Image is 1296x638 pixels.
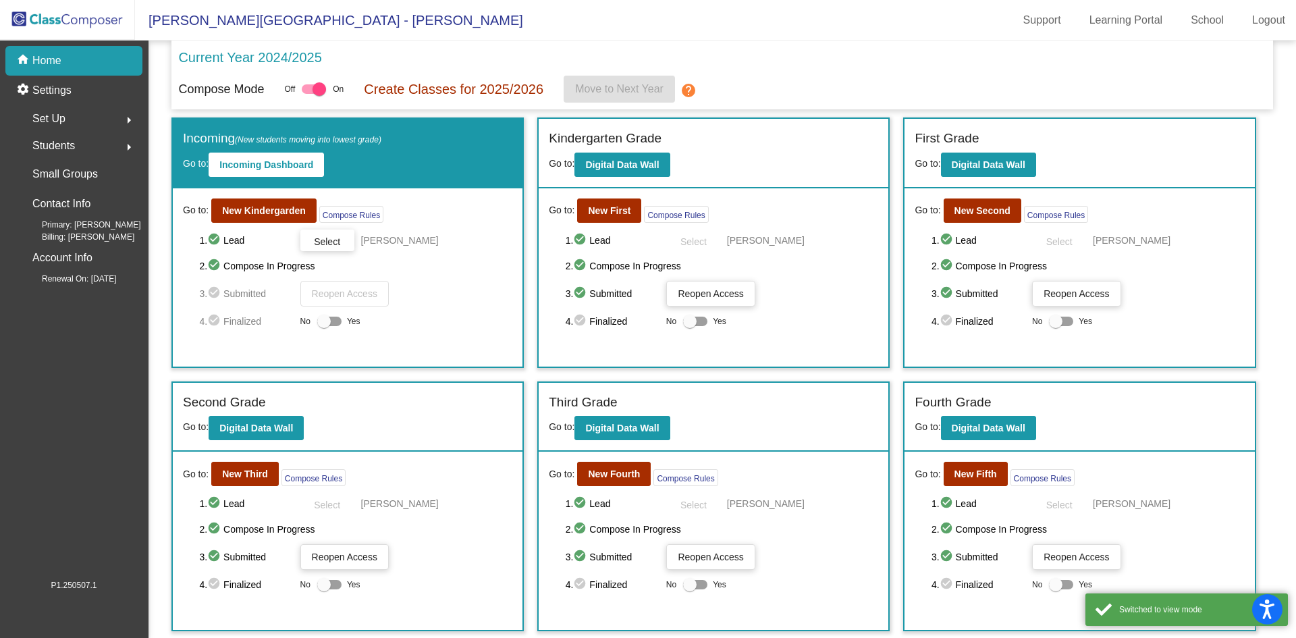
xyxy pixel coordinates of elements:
[940,577,956,593] mat-icon: check_circle
[952,159,1025,170] b: Digital Data Wall
[222,205,306,216] b: New Kindergarden
[199,549,293,565] span: 3. Submitted
[1032,230,1086,251] button: Select
[314,500,340,510] span: Select
[1032,281,1120,307] button: Reopen Access
[207,258,223,274] mat-icon: check_circle
[361,497,439,510] span: [PERSON_NAME]
[915,393,991,413] label: Fourth Grade
[281,469,346,486] button: Compose Rules
[219,159,313,170] b: Incoming Dashboard
[566,496,659,512] span: 1. Lead
[549,203,574,217] span: Go to:
[915,467,940,481] span: Go to:
[573,286,589,302] mat-icon: check_circle
[573,496,589,512] mat-icon: check_circle
[573,521,589,537] mat-icon: check_circle
[178,80,264,99] p: Compose Mode
[713,577,726,593] span: Yes
[1093,234,1170,247] span: [PERSON_NAME]
[1044,552,1109,562] span: Reopen Access
[361,234,439,247] span: [PERSON_NAME]
[32,53,61,69] p: Home
[333,83,344,95] span: On
[32,82,72,99] p: Settings
[16,53,32,69] mat-icon: home
[183,393,266,413] label: Second Grade
[932,258,1245,274] span: 2. Compose In Progress
[183,129,381,149] label: Incoming
[585,423,659,433] b: Digital Data Wall
[222,469,268,479] b: New Third
[32,165,98,184] p: Small Groups
[577,198,641,223] button: New First
[932,232,1025,248] span: 1. Lead
[1079,313,1092,329] span: Yes
[347,577,360,593] span: Yes
[199,258,512,274] span: 2. Compose In Progress
[20,231,134,243] span: Billing: [PERSON_NAME]
[940,549,956,565] mat-icon: check_circle
[588,205,630,216] b: New First
[573,258,589,274] mat-icon: check_circle
[312,288,377,299] span: Reopen Access
[199,577,293,593] span: 4. Finalized
[364,79,543,99] p: Create Classes for 2025/2026
[20,273,116,285] span: Renewal On: [DATE]
[577,462,651,486] button: New Fourth
[564,76,675,103] button: Move to Next Year
[940,258,956,274] mat-icon: check_circle
[300,579,310,591] span: No
[199,286,293,302] span: 3. Submitted
[183,158,209,169] span: Go to:
[940,286,956,302] mat-icon: check_circle
[300,281,389,307] button: Reopen Access
[549,158,574,169] span: Go to:
[183,421,209,432] span: Go to:
[312,552,377,562] span: Reopen Access
[566,313,659,329] span: 4. Finalized
[573,232,589,248] mat-icon: check_circle
[300,544,389,570] button: Reopen Access
[1079,577,1092,593] span: Yes
[183,467,209,481] span: Go to:
[199,521,512,537] span: 2. Compose In Progress
[211,462,279,486] button: New Third
[207,496,223,512] mat-icon: check_circle
[209,153,324,177] button: Incoming Dashboard
[954,205,1010,216] b: New Second
[941,153,1036,177] button: Digital Data Wall
[178,47,321,68] p: Current Year 2024/2025
[944,462,1008,486] button: New Fifth
[566,521,879,537] span: 2. Compose In Progress
[666,579,676,591] span: No
[235,135,381,144] span: (New students moving into lowest grade)
[300,230,354,251] button: Select
[314,236,340,247] span: Select
[566,549,659,565] span: 3. Submitted
[952,423,1025,433] b: Digital Data Wall
[573,577,589,593] mat-icon: check_circle
[585,159,659,170] b: Digital Data Wall
[549,467,574,481] span: Go to:
[666,281,755,307] button: Reopen Access
[666,315,676,327] span: No
[20,219,141,231] span: Primary: [PERSON_NAME]
[932,577,1025,593] span: 4. Finalized
[932,286,1025,302] span: 3. Submitted
[32,194,90,213] p: Contact Info
[566,258,879,274] span: 2. Compose In Progress
[1010,469,1075,486] button: Compose Rules
[680,82,697,99] mat-icon: help
[207,549,223,565] mat-icon: check_circle
[1046,236,1073,247] span: Select
[566,577,659,593] span: 4. Finalized
[1119,604,1278,616] div: Switched to view mode
[549,393,617,413] label: Third Grade
[135,9,523,31] span: [PERSON_NAME][GEOGRAPHIC_DATA] - [PERSON_NAME]
[566,232,659,248] span: 1. Lead
[727,497,805,510] span: [PERSON_NAME]
[954,469,997,479] b: New Fifth
[644,206,708,223] button: Compose Rules
[211,198,317,223] button: New Kindergarden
